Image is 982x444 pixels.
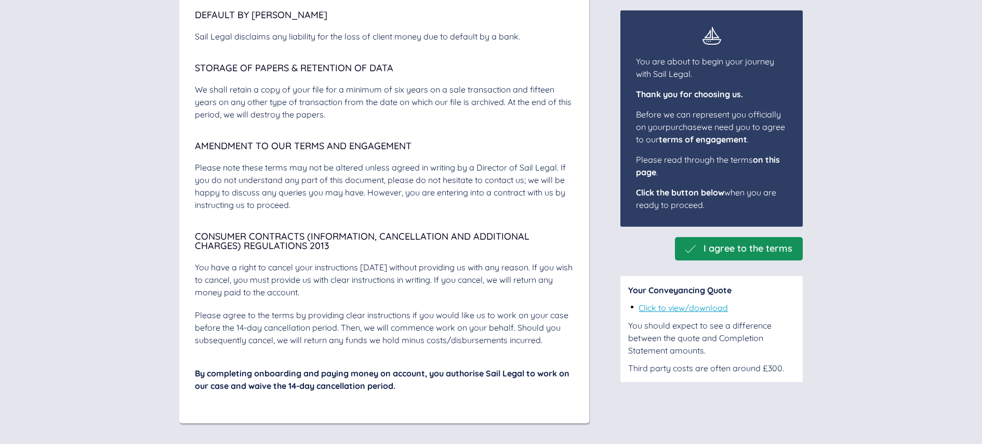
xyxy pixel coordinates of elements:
[628,319,795,357] div: You should expect to see a difference between the quote and Completion Statement amounts.
[628,362,795,374] div: Third party costs are often around £300.
[704,243,792,254] span: I agree to the terms
[636,56,774,79] span: You are about to begin your journey with Sail Legal.
[659,134,747,145] span: terms of engagement
[636,187,724,198] span: Click the button below
[628,285,732,295] span: Your Conveyancing Quote
[195,309,574,346] div: Please agree to the terms by providing clear instructions if you would like us to work on your ca...
[636,187,776,210] span: when you are ready to proceed.
[195,261,574,298] div: You have a right to cancel your instructions [DATE] without providing us with any reason. If you ...
[195,161,574,211] div: Please note these terms may not be altered unless agreed in writing by a Director of Sail Legal. ...
[195,83,574,121] div: We shall retain a copy of your file for a minimum of six years on a sale transaction and fifteen ...
[195,9,327,21] span: Default by [PERSON_NAME]
[195,230,529,252] span: Consumer Contracts (Information, Cancellation and Additional Charges) Regulations 2013
[195,30,574,43] div: Sail Legal disclaims any liability for the loss of client money due to default by a bank.
[195,62,393,74] span: Storage of Papers & Retention of Data
[636,89,743,99] span: Thank you for choosing us.
[195,368,569,391] span: By completing onboarding and paying money on account, you authorise Sail Legal to work on our cas...
[636,154,780,177] span: Please read through the terms .
[639,303,728,313] a: Click to view/download
[636,109,785,145] span: Before we can represent you officially on your purchase we need you to agree to our .
[195,140,412,152] span: Amendment to our Terms and Engagement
